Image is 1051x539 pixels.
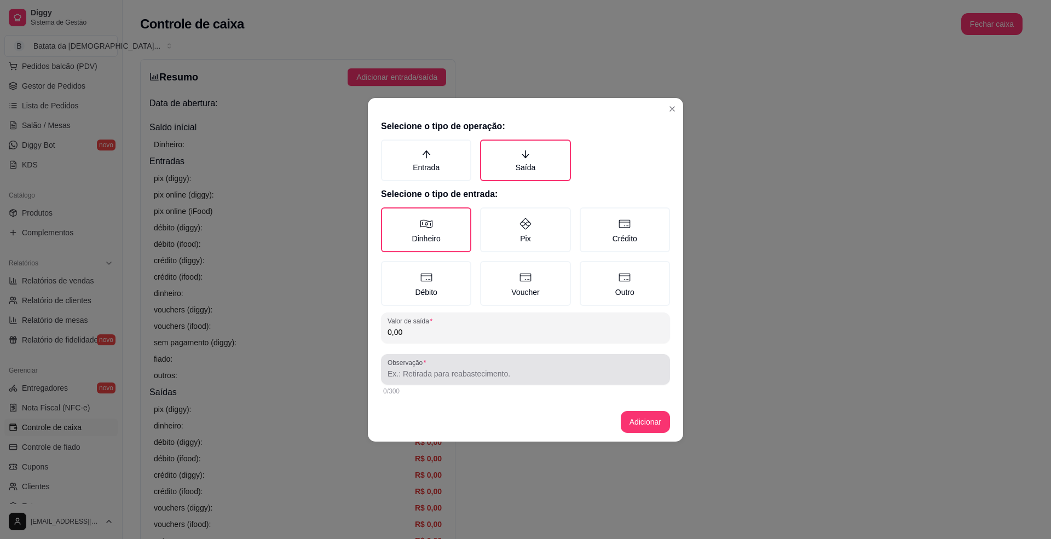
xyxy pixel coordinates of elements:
[388,358,430,367] label: Observação
[480,261,570,306] label: Voucher
[521,149,530,159] span: arrow-down
[381,207,471,252] label: Dinheiro
[388,368,663,379] input: Observação
[388,327,663,338] input: Valor de saída
[381,188,670,201] h2: Selecione o tipo de entrada:
[381,120,670,133] h2: Selecione o tipo de operação:
[663,100,681,118] button: Close
[388,316,436,326] label: Valor de saída
[480,140,570,181] label: Saída
[580,207,670,252] label: Crédito
[381,261,471,306] label: Débito
[480,207,570,252] label: Pix
[621,411,670,433] button: Adicionar
[381,140,471,181] label: Entrada
[421,149,431,159] span: arrow-up
[383,387,668,396] div: 0/300
[580,261,670,306] label: Outro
